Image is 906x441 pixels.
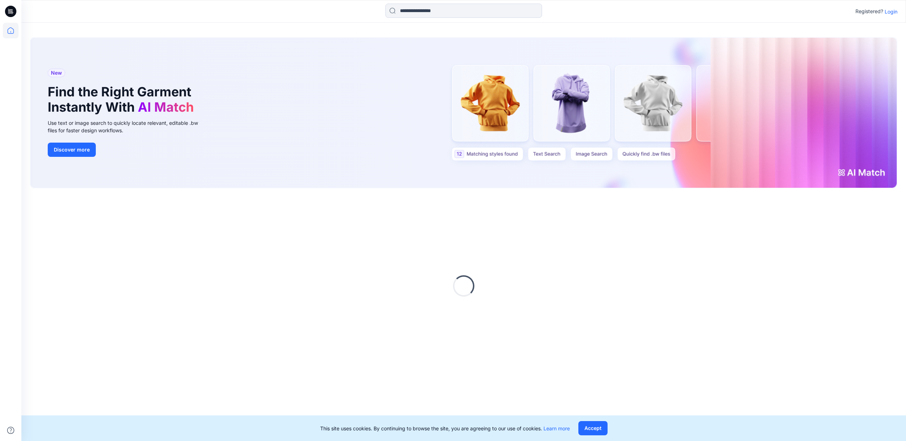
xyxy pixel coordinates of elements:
[578,421,608,435] button: Accept
[885,8,897,15] p: Login
[138,99,194,115] span: AI Match
[855,7,883,16] p: Registered?
[543,425,570,431] a: Learn more
[320,425,570,432] p: This site uses cookies. By continuing to browse the site, you are agreeing to our use of cookies.
[48,119,208,134] div: Use text or image search to quickly locate relevant, editable .bw files for faster design workflows.
[51,69,62,77] span: New
[48,143,96,157] button: Discover more
[48,84,197,115] h1: Find the Right Garment Instantly With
